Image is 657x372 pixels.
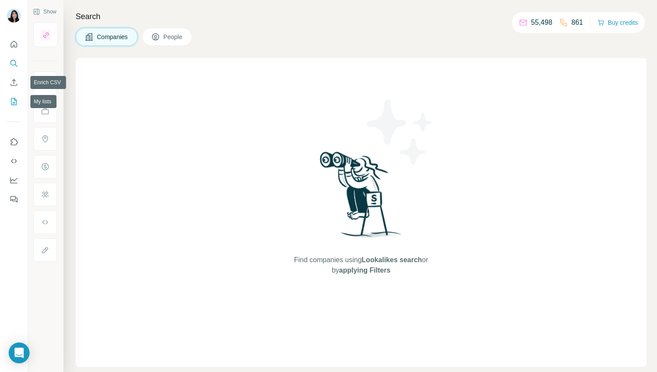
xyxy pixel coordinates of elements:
span: Find companies using or by [292,255,431,276]
span: Lookalikes search [362,256,422,263]
button: Feedback [7,191,21,207]
button: Use Surfe on LinkedIn [7,134,21,150]
div: Open Intercom Messenger [9,342,30,363]
span: applying Filters [339,267,390,274]
button: Search [7,56,21,71]
button: Buy credits [597,16,638,29]
button: Use Surfe API [7,153,21,169]
button: Quick start [7,36,21,52]
img: Avatar [7,9,21,23]
p: 861 [571,17,583,28]
span: Companies [97,33,129,41]
h4: Search [76,10,647,23]
img: Surfe Illustration - Woman searching with binoculars [316,149,406,246]
p: 55,498 [531,17,552,28]
span: People [163,33,183,41]
button: Show [27,5,63,18]
img: Surfe Illustration - Stars [361,93,439,171]
button: My lists [7,94,21,109]
button: Enrich CSV [7,75,21,90]
button: Dashboard [7,172,21,188]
